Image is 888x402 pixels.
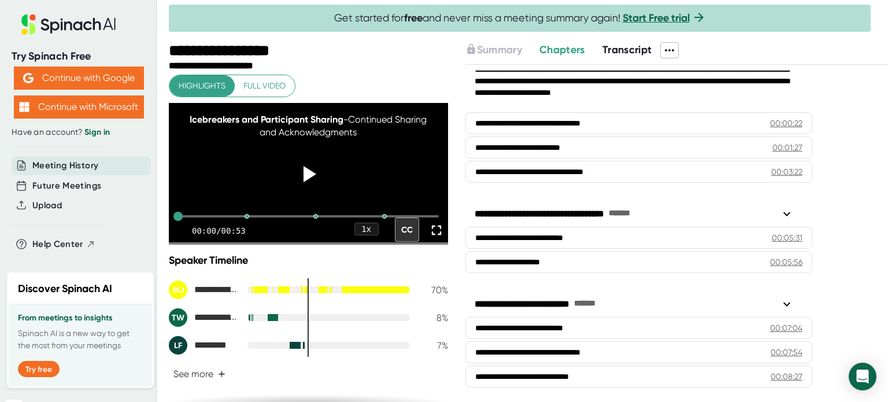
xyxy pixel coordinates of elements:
p: Spinach AI is a new way to get the most from your meetings [18,327,143,352]
span: Highlights [179,79,225,93]
span: Summary [477,43,522,56]
div: 00:03:22 [771,166,802,178]
div: 00:01:27 [772,142,802,153]
h3: From meetings to insights [18,314,143,323]
div: TW [169,308,187,327]
div: 00:00:22 [770,117,802,129]
button: Future Meetings [32,179,101,193]
div: LF [169,336,187,355]
span: Full video [243,79,286,93]
button: Transcript [602,42,652,58]
span: Get started for and never miss a meeting summary again! [334,12,706,25]
div: 7 % [419,340,448,351]
div: MJ [169,281,187,299]
div: Laura Fry [169,336,238,355]
div: 70 % [419,285,448,296]
span: Icebreakers and Participant Sharing [190,114,343,125]
div: 00:00 / 00:53 [192,226,246,235]
div: Try Spinach Free [12,50,146,63]
div: - Continued Sharing and Acknowledgments [183,113,434,139]
div: 8 % [419,312,448,323]
div: 00:07:04 [770,322,802,334]
button: Continue with Google [14,67,144,90]
div: CC [395,217,419,242]
div: 00:08:27 [771,371,802,382]
button: Upload [32,199,62,212]
span: Help Center [32,238,83,251]
button: See more+ [169,364,230,384]
button: Help Center [32,238,95,251]
button: Continue with Microsoft [14,95,144,119]
button: Highlights [169,75,235,97]
span: Chapters [539,43,585,56]
div: 1 x [354,223,379,235]
b: free [404,12,423,24]
div: Have an account? [12,127,146,138]
div: 00:07:54 [771,346,802,358]
a: Sign in [84,127,110,137]
div: Speaker Timeline [169,254,448,267]
span: + [218,370,225,379]
h2: Discover Spinach AI [18,281,112,297]
button: Full video [234,75,295,97]
button: Meeting History [32,159,98,172]
div: 00:05:56 [770,256,802,268]
a: Start Free trial [623,12,690,24]
div: 00:05:31 [772,232,802,244]
div: Open Intercom Messenger [849,363,876,390]
span: Transcript [602,43,652,56]
div: Michaella Jones [169,281,238,299]
button: Summary [465,42,522,58]
img: Aehbyd4JwY73AAAAAElFTkSuQmCC [23,73,34,83]
button: Chapters [539,42,585,58]
button: Try free [18,361,60,377]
